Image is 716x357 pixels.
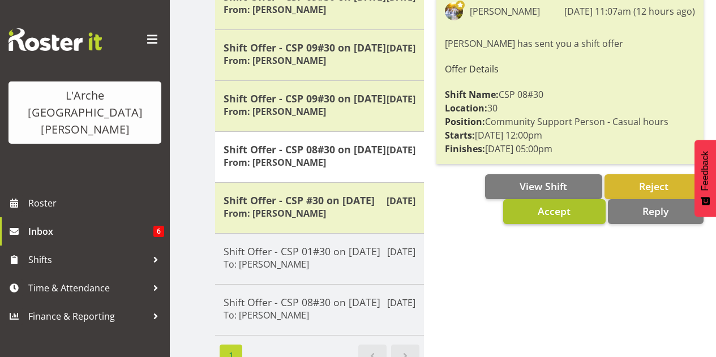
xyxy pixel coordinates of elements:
[694,140,716,217] button: Feedback - Show survey
[445,34,695,158] div: [PERSON_NAME] has sent you a shift offer CSP 08#30 30 Community Support Person - Casual hours [DA...
[224,296,415,308] h5: Shift Offer - CSP 08#30 on [DATE]
[28,279,147,296] span: Time & Attendance
[224,106,326,117] h6: From: [PERSON_NAME]
[28,195,164,212] span: Roster
[20,87,150,138] div: L'Arche [GEOGRAPHIC_DATA][PERSON_NAME]
[224,259,309,270] h6: To: [PERSON_NAME]
[608,199,704,224] button: Reply
[604,174,704,199] button: Reject
[445,64,695,74] h6: Offer Details
[445,143,485,155] strong: Finishes:
[445,115,485,128] strong: Position:
[224,41,415,54] h5: Shift Offer - CSP 09#30 on [DATE]
[445,102,487,114] strong: Location:
[224,143,415,156] h5: Shift Offer - CSP 08#30 on [DATE]
[445,2,463,20] img: aizza-garduque4b89473dfc6c768e6a566f2329987521.png
[28,251,147,268] span: Shifts
[520,179,567,193] span: View Shift
[445,88,499,101] strong: Shift Name:
[445,129,475,141] strong: Starts:
[564,5,695,18] div: [DATE] 11:07am (12 hours ago)
[224,55,326,66] h6: From: [PERSON_NAME]
[538,204,571,218] span: Accept
[153,226,164,237] span: 6
[387,92,415,106] p: [DATE]
[387,143,415,157] p: [DATE]
[387,41,415,55] p: [DATE]
[224,4,326,15] h6: From: [PERSON_NAME]
[387,245,415,259] p: [DATE]
[700,151,710,191] span: Feedback
[224,157,326,168] h6: From: [PERSON_NAME]
[503,199,606,224] button: Accept
[28,308,147,325] span: Finance & Reporting
[470,5,540,18] div: [PERSON_NAME]
[387,194,415,208] p: [DATE]
[387,296,415,309] p: [DATE]
[224,208,326,219] h6: From: [PERSON_NAME]
[639,179,668,193] span: Reject
[485,174,602,199] button: View Shift
[8,28,102,51] img: Rosterit website logo
[224,92,415,105] h5: Shift Offer - CSP 09#30 on [DATE]
[224,245,415,257] h5: Shift Offer - CSP 01#30 on [DATE]
[224,194,415,207] h5: Shift Offer - CSP #30 on [DATE]
[642,204,668,218] span: Reply
[224,309,309,321] h6: To: [PERSON_NAME]
[28,223,153,240] span: Inbox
